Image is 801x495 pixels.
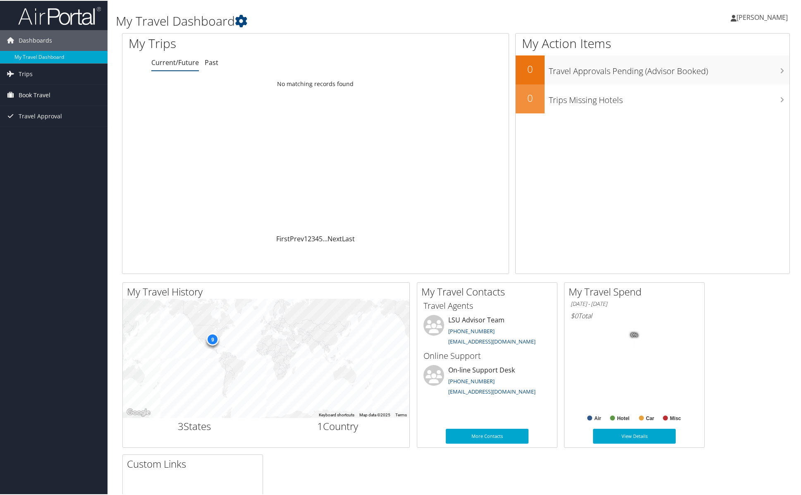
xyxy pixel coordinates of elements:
img: airportal-logo.png [18,5,101,25]
text: Hotel [617,415,629,421]
h2: Country [273,418,404,433]
span: Travel Approval [19,105,62,126]
td: No matching records found [122,76,509,91]
a: [PHONE_NUMBER] [448,377,495,384]
text: Air [594,415,601,421]
a: Prev [290,233,304,243]
span: Dashboards [19,29,52,50]
button: Keyboard shortcuts [319,411,354,417]
span: Trips [19,63,33,84]
h6: [DATE] - [DATE] [571,299,698,307]
h3: Online Support [423,349,551,361]
a: Terms (opens in new tab) [395,412,407,416]
a: [PHONE_NUMBER] [448,327,495,334]
h2: My Travel History [127,284,409,298]
a: [PERSON_NAME] [731,4,796,29]
h2: My Travel Contacts [421,284,557,298]
a: Next [328,233,342,243]
a: 4 [315,233,319,243]
span: 3 [178,418,184,432]
a: [EMAIL_ADDRESS][DOMAIN_NAME] [448,387,536,394]
a: View Details [593,428,676,443]
li: LSU Advisor Team [419,314,555,348]
a: Last [342,233,355,243]
h3: Travel Approvals Pending (Advisor Booked) [549,60,789,76]
h2: States [129,418,260,433]
h3: Travel Agents [423,299,551,311]
text: Misc [670,415,681,421]
a: 0Trips Missing Hotels [516,84,789,113]
a: 3 [311,233,315,243]
h2: 0 [516,61,545,75]
a: More Contacts [446,428,528,443]
h1: My Action Items [516,34,789,51]
tspan: 0% [631,332,638,337]
a: 1 [304,233,308,243]
a: 2 [308,233,311,243]
h2: My Travel Spend [569,284,704,298]
h6: Total [571,310,698,320]
a: Current/Future [151,57,199,66]
div: 9 [206,332,219,345]
a: Past [205,57,218,66]
span: 1 [317,418,323,432]
a: [EMAIL_ADDRESS][DOMAIN_NAME] [448,337,536,344]
li: On-line Support Desk [419,364,555,398]
h2: Custom Links [127,456,263,470]
a: 5 [319,233,323,243]
a: First [276,233,290,243]
span: … [323,233,328,243]
span: [PERSON_NAME] [736,12,788,21]
h1: My Travel Dashboard [116,12,569,29]
a: 0Travel Approvals Pending (Advisor Booked) [516,55,789,84]
h1: My Trips [129,34,342,51]
span: Map data ©2025 [359,412,390,416]
h2: 0 [516,90,545,104]
text: Car [646,415,654,421]
a: Open this area in Google Maps (opens a new window) [125,406,152,417]
span: Book Travel [19,84,50,105]
img: Google [125,406,152,417]
h3: Trips Missing Hotels [549,89,789,105]
span: $0 [571,310,578,320]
